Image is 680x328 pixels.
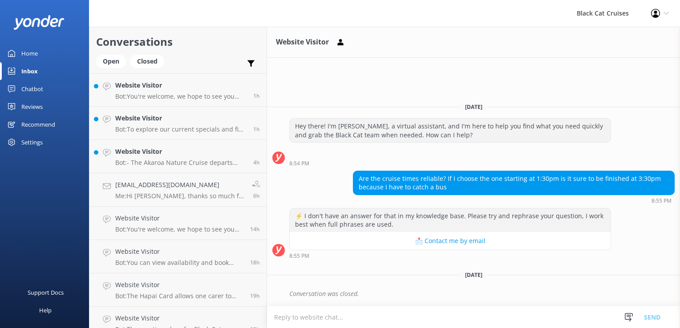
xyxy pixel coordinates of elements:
a: Website VisitorBot:You're welcome, we hope to see you soon.1h [89,73,267,107]
a: Closed [130,56,169,66]
a: Website VisitorBot:To explore our current specials and find any available promo codes, please vis... [89,107,267,140]
div: 2025-10-12T08:27:22.321 [272,286,675,301]
div: Support Docs [28,284,64,301]
div: Settings [21,133,43,151]
div: ⚡ I don't have an answer for that in my knowledge base. Please try and rephrase your question, I ... [290,208,611,232]
div: Home [21,44,38,62]
div: Reviews [21,98,43,116]
div: Hey there! I'm [PERSON_NAME], a virtual assistant, and I'm here to help you find what you need qu... [290,119,611,142]
h3: Website Visitor [276,36,329,48]
p: Bot: You're welcome, we hope to see you soon. [115,225,243,233]
img: yonder-white-logo.png [13,15,65,30]
h4: Website Visitor [115,280,243,290]
a: Website VisitorBot:You're welcome, we hope to see you soon.14h [89,207,267,240]
div: Oct 09 2025 08:54pm (UTC +13:00) Pacific/Auckland [289,160,611,166]
a: Open [96,56,130,66]
div: Oct 09 2025 08:55pm (UTC +13:00) Pacific/Auckland [353,197,675,204]
p: Bot: - The Akaroa Nature Cruise departs from the [GEOGRAPHIC_DATA], [GEOGRAPHIC_DATA], 7520. - If... [115,159,247,167]
strong: 8:54 PM [289,161,309,166]
span: Oct 12 2025 08:49pm (UTC +13:00) Pacific/Auckland [250,259,260,266]
button: 📩 Contact me by email [290,232,611,250]
h4: Website Visitor [115,313,243,323]
span: Oct 13 2025 01:09am (UTC +13:00) Pacific/Auckland [250,225,260,233]
a: Website VisitorBot:You can view availability and book your tour online at [URL][DOMAIN_NAME].18h [89,240,267,273]
span: Oct 13 2025 02:28pm (UTC +13:00) Pacific/Auckland [253,92,260,100]
p: Bot: You're welcome, we hope to see you soon. [115,92,247,100]
p: Bot: To explore our current specials and find any available promo codes, please visit our website... [115,125,247,133]
p: Me: Hi [PERSON_NAME], thanks so much for your message and yes...please know that our cancellation... [115,192,245,200]
h4: Website Visitor [115,213,243,223]
span: Oct 12 2025 08:19pm (UTC +13:00) Pacific/Auckland [250,292,260,300]
div: Chatbot [21,80,43,98]
strong: 8:55 PM [289,253,309,259]
div: Open [96,55,126,68]
strong: 8:55 PM [652,198,672,204]
h4: Website Visitor [115,247,243,256]
h4: [EMAIL_ADDRESS][DOMAIN_NAME] [115,180,245,190]
p: Bot: The Hapai Card allows one carer to accompany the cardholder for free. For more information, ... [115,292,243,300]
a: Website VisitorBot:The Hapai Card allows one carer to accompany the cardholder for free. For more... [89,273,267,307]
a: [EMAIL_ADDRESS][DOMAIN_NAME]Me:Hi [PERSON_NAME], thanks so much for your message and yes...please... [89,173,267,207]
span: Oct 13 2025 10:54am (UTC +13:00) Pacific/Auckland [253,159,260,166]
div: Closed [130,55,164,68]
h2: Conversations [96,33,260,50]
a: Website VisitorBot:- The Akaroa Nature Cruise departs from the [GEOGRAPHIC_DATA], [GEOGRAPHIC_DAT... [89,140,267,173]
h4: Website Visitor [115,147,247,156]
div: Recommend [21,116,55,133]
span: [DATE] [460,271,488,279]
h4: Website Visitor [115,80,247,90]
div: Conversation was closed. [289,286,675,301]
div: Are the cruise times reliable? If I choose the one starting at 1:30pm is it sure to be finished a... [353,171,674,195]
span: Oct 13 2025 01:53pm (UTC +13:00) Pacific/Auckland [253,125,260,133]
h4: Website Visitor [115,113,247,123]
span: Oct 13 2025 08:45am (UTC +13:00) Pacific/Auckland [253,192,260,200]
div: Inbox [21,62,38,80]
div: Help [39,301,52,319]
p: Bot: You can view availability and book your tour online at [URL][DOMAIN_NAME]. [115,259,243,267]
span: [DATE] [460,103,488,111]
div: Oct 09 2025 08:55pm (UTC +13:00) Pacific/Auckland [289,252,611,259]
